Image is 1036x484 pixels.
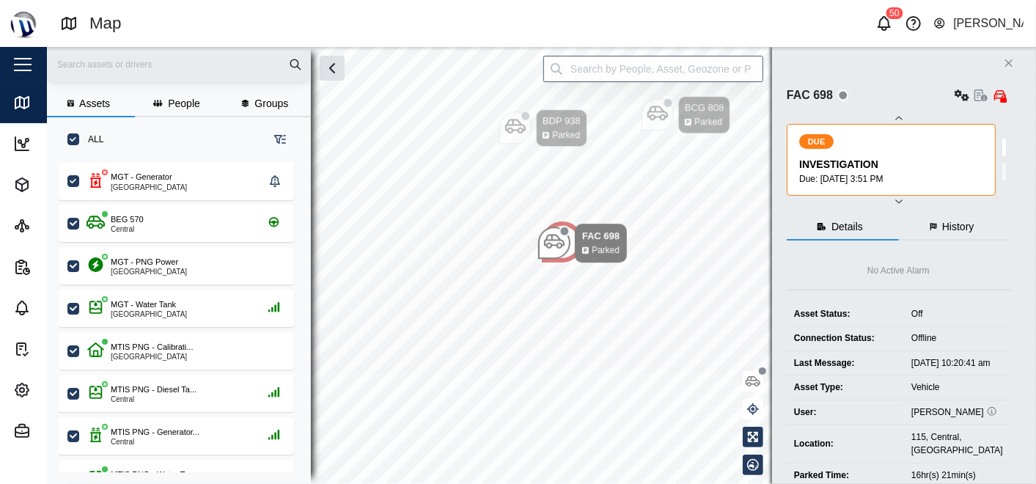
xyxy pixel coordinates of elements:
div: BDP 938 [543,114,581,128]
div: [PERSON_NAME] [953,15,1024,33]
div: Dashboard [38,136,100,152]
div: Central [111,226,144,233]
div: BEG 570 [111,213,144,226]
div: Admin [38,423,79,439]
div: MGT - PNG Power [111,256,178,268]
img: Main Logo [7,7,40,40]
div: [GEOGRAPHIC_DATA] [111,184,187,191]
div: MTIS PNG - Water Tan... [111,469,200,481]
div: FAC 698 [582,229,620,243]
div: Parked [694,115,722,129]
div: Location: [794,437,897,451]
span: People [168,98,200,109]
div: Assets [38,177,81,193]
div: grid [59,157,310,472]
span: Details [831,221,863,232]
div: Map [89,11,122,37]
div: Due: [DATE] 3:51 PM [799,172,986,186]
div: Settings [38,382,87,398]
div: Map marker [538,224,627,263]
div: Map marker [499,109,587,147]
label: ALL [79,133,103,145]
div: Parked Time: [794,469,897,483]
div: Connection Status: [794,331,897,345]
input: Search by People, Asset, Geozone or Place [543,56,763,82]
div: No Active Alarm [867,264,930,278]
div: Parked [552,128,580,142]
div: [GEOGRAPHIC_DATA] [111,311,187,318]
div: Central [111,396,196,403]
div: Sites [38,218,73,234]
div: MTIS PNG - Generator... [111,426,199,439]
input: Search assets or drivers [56,54,302,76]
div: Map marker [642,96,730,133]
canvas: Map [47,47,1036,484]
div: Offline [911,331,1003,345]
div: Map [38,95,70,111]
button: [PERSON_NAME] [933,13,1024,34]
div: Map marker [540,220,584,264]
div: BCG 808 [685,100,724,115]
span: History [942,221,974,232]
div: Reports [38,259,86,275]
div: FAC 698 [787,87,833,105]
span: DUE [808,135,826,148]
div: 115, Central, [GEOGRAPHIC_DATA] [911,430,1003,458]
div: [GEOGRAPHIC_DATA] [111,268,187,276]
div: [DATE] 10:20:41 am [911,356,1003,370]
div: Vehicle [911,381,1003,395]
div: MTIS PNG - Diesel Ta... [111,384,196,396]
div: Last Message: [794,356,897,370]
div: INVESTIGATION [799,157,986,173]
span: Assets [79,98,110,109]
div: Alarms [38,300,82,316]
div: MGT - Water Tank [111,298,176,311]
div: Asset Status: [794,307,897,321]
div: User: [794,406,897,419]
span: Groups [254,98,288,109]
div: Off [911,307,1003,321]
div: 50 [886,7,903,19]
div: [PERSON_NAME] [911,406,1003,419]
div: 16hr(s) 21min(s) [911,469,1003,483]
div: MGT - Generator [111,171,172,183]
div: Parked [592,243,620,257]
div: Tasks [38,341,76,357]
div: Asset Type: [794,381,897,395]
div: Central [111,439,199,446]
div: MTIS PNG - Calibrati... [111,341,193,353]
div: [GEOGRAPHIC_DATA] [111,353,193,361]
